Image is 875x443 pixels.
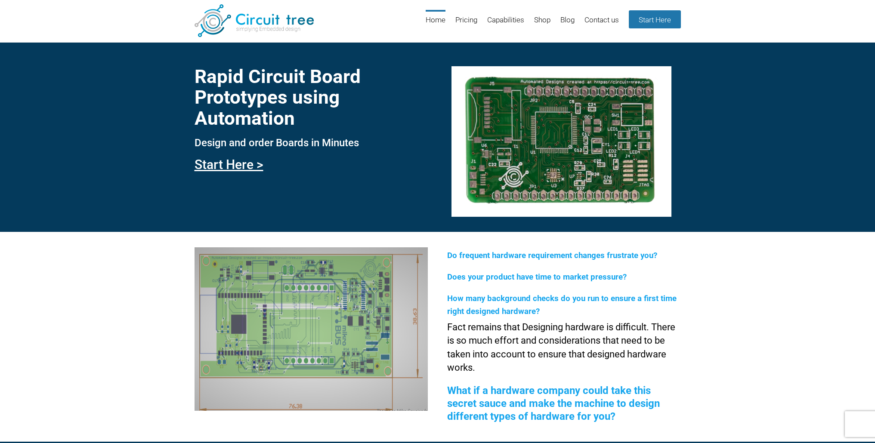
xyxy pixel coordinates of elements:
a: Home [426,10,445,38]
p: Fact remains that Designing hardware is difficult. There is so much effort and considerations tha... [447,320,680,375]
span: How many background checks do you run to ensure a first time right designed hardware? [447,294,677,316]
h3: Design and order Boards in Minutes [195,137,428,148]
a: Start Here > [195,157,263,172]
h1: Rapid Circuit Board Prototypes using Automation [195,66,428,129]
span: Do frequent hardware requirement changes frustrate you? [447,251,657,260]
img: Circuit Tree [195,4,314,37]
a: Blog [560,10,575,38]
a: Capabilities [487,10,524,38]
span: Does your product have time to market pressure? [447,272,627,282]
a: Pricing [455,10,477,38]
a: Contact us [584,10,619,38]
a: Shop [534,10,550,38]
span: What if a hardware company could take this secret sauce and make the machine to design different ... [447,385,660,422]
a: Start Here [629,10,681,28]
